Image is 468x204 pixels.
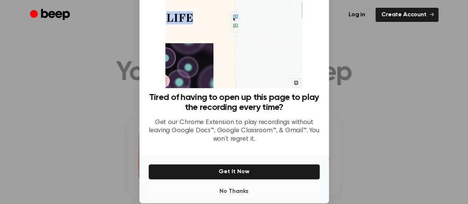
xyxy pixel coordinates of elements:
[343,8,371,22] a: Log in
[30,8,72,22] a: Beep
[148,118,320,144] p: Get our Chrome Extension to play recordings without leaving Google Docs™, Google Classroom™, & Gm...
[148,93,320,113] h3: Tired of having to open up this page to play the recording every time?
[148,164,320,180] button: Get It Now
[376,8,438,22] a: Create Account
[148,184,320,199] button: No Thanks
